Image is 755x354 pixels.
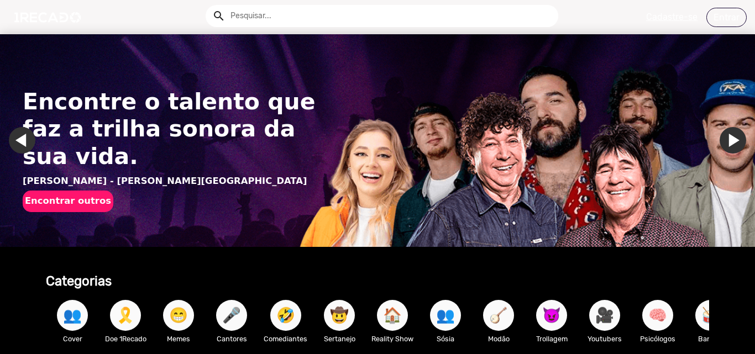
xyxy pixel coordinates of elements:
button: 😈 [536,300,567,331]
input: Pesquisar... [222,5,558,27]
button: Example home icon [208,6,228,25]
p: Trollagem [531,334,573,344]
p: Doe 1Recado [104,334,146,344]
p: Cantores [211,334,253,344]
p: Sertanejo [318,334,360,344]
button: 🏠 [377,300,408,331]
button: 🤣 [270,300,301,331]
span: 🤣 [276,300,295,331]
a: Ir para o próximo slide [720,127,746,154]
a: Entrar [706,8,747,27]
p: Memes [158,334,200,344]
p: Comediantes [264,334,307,344]
h1: Encontre o talento que faz a trilha sonora da sua vida. [23,88,324,170]
button: 👥 [430,300,461,331]
span: 🎗️ [116,300,135,331]
span: 🎤 [222,300,241,331]
button: Encontrar outros [23,191,113,212]
button: 😁 [163,300,194,331]
a: Ir para o último slide [9,127,35,154]
span: 🪕 [489,300,508,331]
span: 😁 [169,300,188,331]
button: 🤠 [324,300,355,331]
button: 🪕 [483,300,514,331]
u: Cadastre-se [646,12,698,22]
span: 🎥 [595,300,614,331]
p: Sósia [424,334,466,344]
button: 🎤 [216,300,247,331]
p: Cover [51,334,93,344]
span: 🧠 [648,300,667,331]
button: 🎗️ [110,300,141,331]
p: [PERSON_NAME] - [PERSON_NAME][GEOGRAPHIC_DATA] [23,175,324,188]
span: 👥 [63,300,82,331]
button: 👥 [57,300,88,331]
span: 👥 [436,300,455,331]
p: Modão [478,334,520,344]
p: Bandas [690,334,732,344]
span: 🥁 [701,300,720,331]
p: Youtubers [584,334,626,344]
button: 🎥 [589,300,620,331]
span: 🤠 [330,300,349,331]
p: Psicólogos [637,334,679,344]
b: Categorias [46,273,112,289]
mat-icon: Example home icon [212,9,226,23]
button: 🧠 [642,300,673,331]
span: 😈 [542,300,561,331]
span: 🏠 [383,300,402,331]
button: 🥁 [695,300,726,331]
p: Reality Show [371,334,413,344]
